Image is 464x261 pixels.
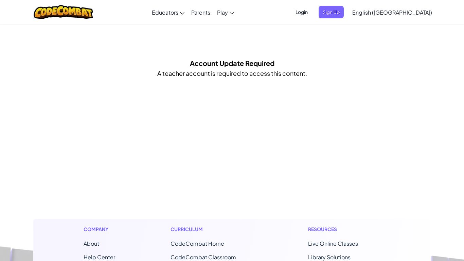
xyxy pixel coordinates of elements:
[308,226,380,233] h1: Resources
[84,240,99,247] a: About
[152,9,178,16] span: Educators
[190,58,274,68] h5: Account Update Required
[308,254,351,261] a: Library Solutions
[84,226,115,233] h1: Company
[214,3,237,21] a: Play
[171,254,236,261] a: CodeCombat Classroom
[171,240,224,247] span: CodeCombat Home
[188,3,214,21] a: Parents
[157,68,307,78] p: A teacher account is required to access this content.
[319,6,344,18] button: Sign Up
[349,3,435,21] a: English ([GEOGRAPHIC_DATA])
[171,226,253,233] h1: Curriculum
[84,254,115,261] a: Help Center
[291,6,312,18] button: Login
[352,9,432,16] span: English ([GEOGRAPHIC_DATA])
[148,3,188,21] a: Educators
[217,9,228,16] span: Play
[308,240,358,247] a: Live Online Classes
[34,5,93,19] img: CodeCombat logo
